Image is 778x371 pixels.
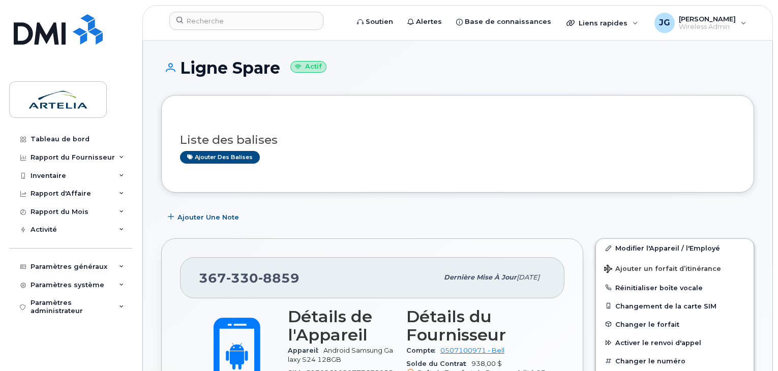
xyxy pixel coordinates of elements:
[444,273,517,281] span: Dernière mise à jour
[596,279,754,297] button: Réinitialiser boîte vocale
[180,151,260,164] a: Ajouter des balises
[161,208,248,226] button: Ajouter une Note
[180,134,735,146] h3: Liste des balises
[596,239,754,257] a: Modifier l'Appareil / l'Employé
[596,352,754,370] button: Changer le numéro
[604,265,721,274] span: Ajouter un forfait d’itinérance
[288,347,323,354] span: Appareil
[406,347,440,354] span: Compte
[440,347,504,354] a: 0507100971 - Bell
[199,270,300,286] span: 367
[288,347,393,363] span: Android Samsung Galaxy S24 128GB
[406,307,546,344] h3: Détails du Fournisseur
[177,212,239,222] span: Ajouter une Note
[161,59,754,77] h1: Ligne Spare
[288,307,394,344] h3: Détails de l'Appareil
[258,270,300,286] span: 8859
[596,315,754,333] button: Changer le forfait
[517,273,540,281] span: [DATE]
[290,61,326,73] small: Actif
[596,297,754,315] button: Changement de la carte SIM
[596,333,754,352] button: Activer le renvoi d'appel
[596,258,754,279] button: Ajouter un forfait d’itinérance
[615,320,679,328] span: Changer le forfait
[406,360,471,367] span: Solde du Contrat
[615,339,701,347] span: Activer le renvoi d'appel
[226,270,258,286] span: 330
